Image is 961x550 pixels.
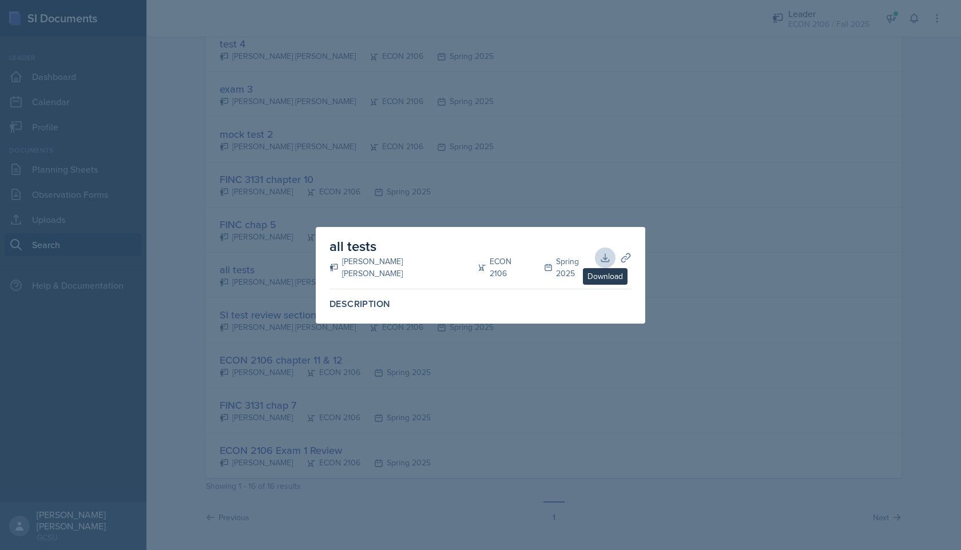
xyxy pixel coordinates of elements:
[329,236,599,257] h2: all tests
[530,256,599,280] div: Spring 2025
[464,256,530,280] div: ECON 2106
[329,256,464,280] div: [PERSON_NAME] [PERSON_NAME]
[595,248,615,268] button: Download
[329,298,632,310] label: Description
